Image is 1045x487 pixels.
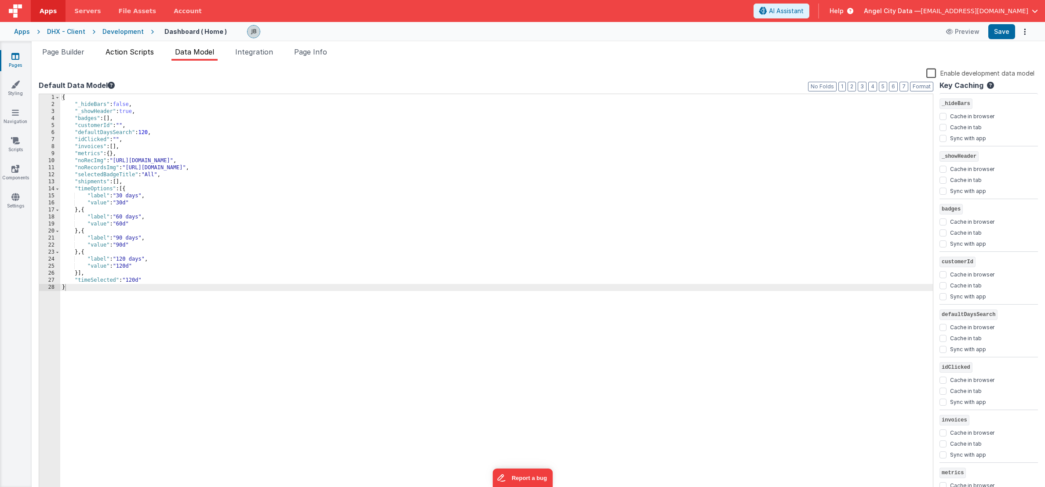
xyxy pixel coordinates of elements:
span: Data Model [175,47,214,56]
label: Sync with app [950,344,986,353]
span: Angel City Data — [864,7,921,15]
div: 12 [39,171,60,178]
div: 6 [39,129,60,136]
div: 5 [39,122,60,129]
label: Cache in browser [950,428,994,436]
button: Default Data Model [39,80,115,91]
label: Sync with app [950,450,986,458]
div: 27 [39,277,60,284]
div: 1 [39,94,60,101]
div: 3 [39,108,60,115]
button: Format [910,82,933,91]
label: Cache in browser [950,111,994,120]
div: 26 [39,270,60,277]
label: Cache in tab [950,228,982,236]
img: 9990944320bbc1bcb8cfbc08cd9c0949 [248,25,260,38]
label: Enable development data model [926,68,1034,78]
label: Cache in browser [950,375,994,384]
div: 4 [39,115,60,122]
span: Apps [40,7,57,15]
span: Page Builder [42,47,84,56]
label: Cache in browser [950,322,994,331]
label: Cache in tab [950,122,982,131]
label: Cache in browser [950,164,994,173]
span: AI Assistant [769,7,804,15]
div: 20 [39,228,60,235]
button: Save [988,24,1015,39]
div: 25 [39,263,60,270]
label: Sync with app [950,239,986,247]
div: DHX - Client [47,27,85,36]
button: 3 [858,82,867,91]
label: Cache in tab [950,175,982,184]
label: Cache in browser [950,269,994,278]
label: Sync with app [950,133,986,142]
span: Page Info [294,47,327,56]
button: Angel City Data — [EMAIL_ADDRESS][DOMAIN_NAME] [864,7,1038,15]
label: Cache in tab [950,439,982,447]
div: 21 [39,235,60,242]
label: Sync with app [950,186,986,195]
button: 5 [879,82,887,91]
button: 4 [868,82,877,91]
iframe: Marker.io feedback button [492,469,553,487]
span: idClicked [939,362,972,373]
span: _showHeader [939,151,979,162]
span: Servers [74,7,101,15]
button: No Folds [808,82,837,91]
label: Cache in tab [950,280,982,289]
label: Sync with app [950,291,986,300]
div: 24 [39,256,60,263]
div: 15 [39,193,60,200]
span: defaultDaysSearch [939,309,998,320]
h4: Key Caching [939,82,983,90]
span: Help [830,7,844,15]
div: 22 [39,242,60,249]
div: 16 [39,200,60,207]
div: 7 [39,136,60,143]
div: 28 [39,284,60,291]
button: Options [1019,25,1031,38]
div: Apps [14,27,30,36]
div: 13 [39,178,60,185]
button: AI Assistant [754,4,809,18]
span: customerId [939,257,976,267]
div: 8 [39,143,60,150]
div: 18 [39,214,60,221]
span: metrics [939,468,966,478]
label: Cache in tab [950,333,982,342]
button: 2 [848,82,856,91]
h4: Dashboard ( Home ) [164,28,227,35]
span: File Assets [119,7,157,15]
div: Development [102,27,144,36]
div: 9 [39,150,60,157]
label: Sync with app [950,397,986,406]
span: [EMAIL_ADDRESS][DOMAIN_NAME] [921,7,1028,15]
div: 14 [39,185,60,193]
button: 7 [899,82,908,91]
span: Action Scripts [106,47,154,56]
div: 17 [39,207,60,214]
span: _hideBars [939,98,972,109]
div: 2 [39,101,60,108]
span: badges [939,204,963,214]
div: 19 [39,221,60,228]
button: Preview [941,25,985,39]
span: invoices [939,415,969,425]
label: Cache in browser [950,217,994,225]
label: Cache in tab [950,386,982,395]
span: Integration [235,47,273,56]
button: 6 [889,82,898,91]
div: 10 [39,157,60,164]
div: 23 [39,249,60,256]
div: 11 [39,164,60,171]
button: 1 [838,82,846,91]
